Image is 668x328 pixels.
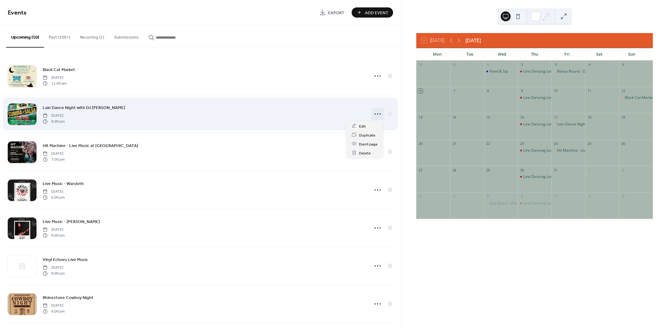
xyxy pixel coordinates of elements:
[551,148,585,153] div: Hit Machine - Live Music at Zesti
[43,218,100,225] a: Live Music - [PERSON_NAME]
[518,69,551,74] div: Line Dancing Lessons with Dance Your Boots Off
[43,157,65,162] span: 7:00 pm
[43,309,65,314] span: 6:00 pm
[315,7,349,18] a: Export
[551,69,585,74] div: Bonus Round - Open Line Dancing
[43,66,75,73] a: Black Cat Market
[43,119,65,124] span: 8:00 pm
[553,89,558,93] div: 10
[43,256,88,263] a: Vinyl Echoes Live Music
[615,48,648,61] div: Sun
[553,194,558,199] div: 7
[8,7,27,19] span: Events
[619,95,653,100] div: Black Cat Market
[43,181,84,187] span: Live Music - Warsloth
[365,10,388,16] span: Add Event
[43,271,65,276] span: 8:00 pm
[486,115,490,120] div: 15
[452,115,456,120] div: 14
[520,115,524,120] div: 16
[43,81,66,86] span: 11:00 am
[359,141,378,147] span: Event page
[557,122,629,127] div: Lain Dance Night with DJ [PERSON_NAME]
[523,201,606,206] div: Line Dancing Lessons with Dance Your Boots Off
[43,257,88,263] span: Vinyl Echoes Live Music
[486,194,490,199] div: 5
[452,141,456,146] div: 21
[557,69,615,74] div: Bonus Round - Open Line Dancing
[518,95,551,100] div: Line Dancing Lessons with Dance Your Boots Off
[418,62,423,67] div: 29
[452,62,456,67] div: 30
[551,48,583,61] div: Fri
[43,105,125,111] span: Lain Dance Night with DJ [PERSON_NAME]
[44,25,75,47] button: Past (100+)
[621,115,626,120] div: 19
[486,89,490,93] div: 8
[43,227,65,233] span: [DATE]
[490,201,526,206] div: Live Music - Warsloth
[587,141,592,146] div: 25
[587,62,592,67] div: 4
[454,48,486,61] div: Tue
[418,89,423,93] div: 6
[43,143,138,149] span: Hit Machine - Live Music at [GEOGRAPHIC_DATA]
[328,10,345,16] span: Export
[484,201,518,206] div: Live Music - Warsloth
[518,148,551,153] div: Line Dancing Lessons with Dance Your Boots Off
[452,168,456,172] div: 28
[486,141,490,146] div: 22
[523,95,606,100] div: Line Dancing Lessons with Dance Your Boots Off
[359,150,371,156] span: Delete
[43,303,65,309] span: [DATE]
[587,168,592,172] div: 1
[621,62,626,67] div: 5
[465,37,481,44] div: [DATE]
[43,67,75,73] span: Black Cat Market
[621,141,626,146] div: 26
[421,48,454,61] div: Mon
[43,189,65,195] span: [DATE]
[587,115,592,120] div: 18
[43,75,66,81] span: [DATE]
[418,194,423,199] div: 3
[553,141,558,146] div: 24
[418,115,423,120] div: 13
[520,141,524,146] div: 23
[518,174,551,179] div: Line Dancing Lessons with Dance Your Boots Off
[43,195,65,200] span: 6:00 pm
[418,168,423,172] div: 27
[587,89,592,93] div: 11
[359,123,366,129] span: Edit
[359,132,375,138] span: Duplicate
[418,141,423,146] div: 20
[621,168,626,172] div: 2
[520,62,524,67] div: 2
[523,148,606,153] div: Line Dancing Lessons with Dance Your Boots Off
[43,142,138,149] a: Hit Machine - Live Music at [GEOGRAPHIC_DATA]
[43,180,84,187] a: Live Music - Warsloth
[520,89,524,93] div: 9
[621,89,626,93] div: 12
[486,168,490,172] div: 29
[553,62,558,67] div: 3
[523,174,606,179] div: Line Dancing Lessons with Dance Your Boots Off
[43,295,93,301] span: Rhinestone Cowboy Night
[587,194,592,199] div: 8
[625,95,654,100] div: Black Cat Market
[518,122,551,127] div: Line Dancing Lessons with Dance Your Boots Off
[43,265,65,271] span: [DATE]
[553,168,558,172] div: 31
[518,48,551,61] div: Thu
[352,7,393,18] button: Add Event
[43,294,93,301] a: Rhinestone Cowboy Night
[551,122,585,127] div: Lain Dance Night with DJ CJ
[523,122,606,127] div: Line Dancing Lessons with Dance Your Boots Off
[452,194,456,199] div: 4
[486,62,490,67] div: 1
[43,104,125,111] a: Lain Dance Night with DJ [PERSON_NAME]
[486,48,518,61] div: Wed
[520,194,524,199] div: 6
[484,69,518,74] div: Paint & Sip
